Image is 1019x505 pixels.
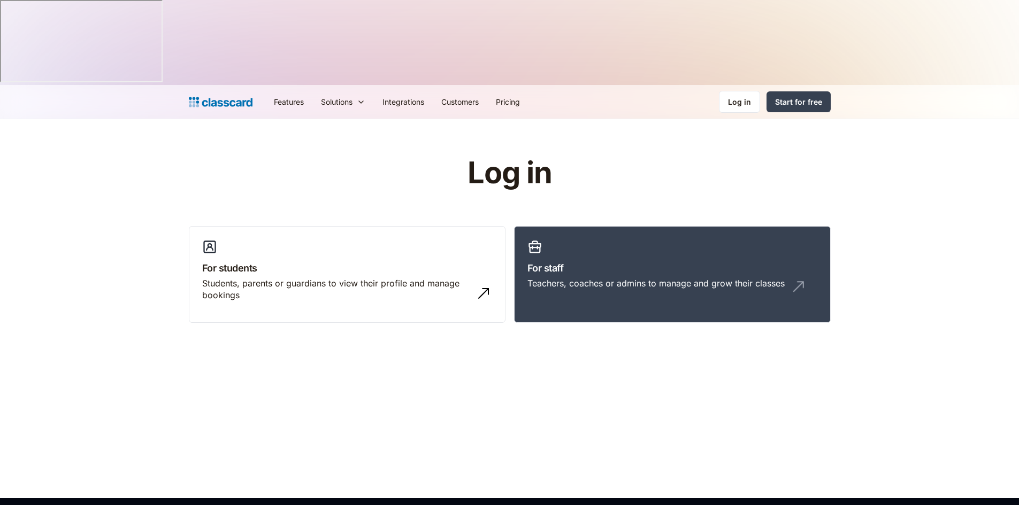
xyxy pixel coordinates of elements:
[265,90,312,114] a: Features
[433,90,487,114] a: Customers
[527,261,817,275] h3: For staff
[374,90,433,114] a: Integrations
[189,95,252,110] a: Logo
[340,157,679,190] h1: Log in
[321,96,353,107] div: Solutions
[728,96,751,107] div: Log in
[767,91,831,112] a: Start for free
[719,91,760,113] a: Log in
[312,90,374,114] div: Solutions
[202,277,471,301] div: Students, parents or guardians to view their profile and manage bookings
[487,90,528,114] a: Pricing
[514,226,831,323] a: For staffTeachers, coaches or admins to manage and grow their classes
[527,277,785,289] div: Teachers, coaches or admins to manage and grow their classes
[775,96,822,107] div: Start for free
[189,226,505,323] a: For studentsStudents, parents or guardians to view their profile and manage bookings
[202,261,492,275] h3: For students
